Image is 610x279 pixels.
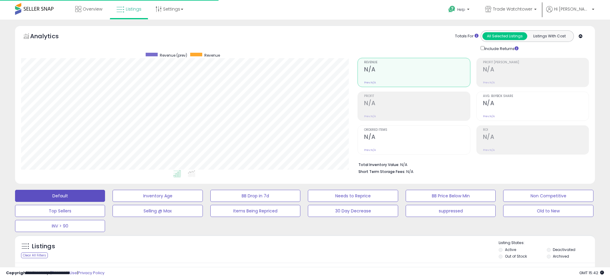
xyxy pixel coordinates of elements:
[126,6,141,12] span: Listings
[483,95,589,98] span: Avg. Buybox Share
[83,6,102,12] span: Overview
[499,240,595,246] p: Listing States:
[364,133,470,142] h2: N/A
[160,53,187,58] span: Revenue (prev)
[483,81,495,84] small: Prev: N/A
[358,162,399,167] b: Total Inventory Value:
[364,100,470,108] h2: N/A
[483,128,589,132] span: ROI
[554,6,590,12] span: Hi [PERSON_NAME]
[448,5,456,13] i: Get Help
[113,205,203,217] button: Selling @ Max
[483,61,589,64] span: Profit [PERSON_NAME]
[6,270,28,276] strong: Copyright
[503,205,593,217] button: Old to New
[406,190,496,202] button: BB Price Below Min
[457,7,465,12] span: Help
[444,1,475,20] a: Help
[308,190,398,202] button: Needs to Reprice
[204,53,220,58] span: Revenue
[476,45,526,52] div: Include Returns
[505,254,527,259] label: Out of Stock
[527,32,572,40] button: Listings With Cost
[406,169,413,174] span: N/A
[364,148,376,152] small: Prev: N/A
[30,32,70,42] h5: Analytics
[32,242,55,251] h5: Listings
[113,190,203,202] button: Inventory Age
[364,128,470,132] span: Ordered Items
[364,66,470,74] h2: N/A
[15,190,105,202] button: Default
[546,6,594,20] a: Hi [PERSON_NAME]
[358,161,584,168] li: N/A
[364,81,376,84] small: Prev: N/A
[406,205,496,217] button: suppressed
[483,133,589,142] h2: N/A
[455,33,478,39] div: Totals For
[308,205,398,217] button: 30 Day Decrease
[483,100,589,108] h2: N/A
[15,220,105,232] button: INV > 90
[553,254,569,259] label: Archived
[210,190,300,202] button: BB Drop in 7d
[364,61,470,64] span: Revenue
[210,205,300,217] button: Items Being Repriced
[579,270,604,276] span: 2025-08-11 15:42 GMT
[482,32,527,40] button: All Selected Listings
[503,190,593,202] button: Non Competitive
[483,66,589,74] h2: N/A
[364,114,376,118] small: Prev: N/A
[553,247,575,252] label: Deactivated
[15,205,105,217] button: Top Sellers
[358,169,405,174] b: Short Term Storage Fees:
[483,114,495,118] small: Prev: N/A
[493,6,532,12] span: Trade Watchtower
[505,247,516,252] label: Active
[483,148,495,152] small: Prev: N/A
[6,270,104,276] div: seller snap | |
[364,95,470,98] span: Profit
[21,252,48,258] div: Clear All Filters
